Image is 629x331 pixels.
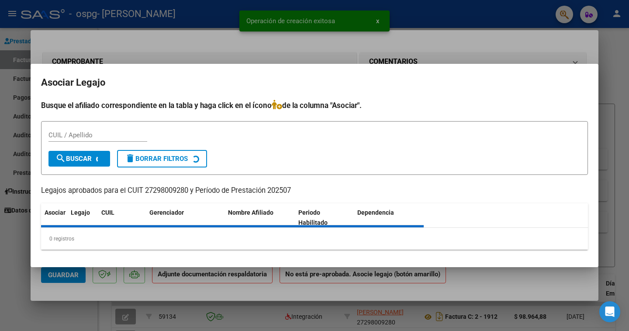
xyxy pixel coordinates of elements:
span: Buscar [55,155,92,163]
span: Dependencia [357,209,394,216]
p: Legajos aprobados para el CUIT 27298009280 y Período de Prestación 202507 [41,185,588,196]
h4: Busque el afiliado correspondiente en la tabla y haga click en el ícono de la columna "Asociar". [41,100,588,111]
mat-icon: search [55,153,66,164]
span: Legajo [71,209,90,216]
datatable-header-cell: Periodo Habilitado [295,203,354,232]
h2: Asociar Legajo [41,74,588,91]
mat-icon: delete [125,153,135,164]
span: Borrar Filtros [125,155,188,163]
datatable-header-cell: Dependencia [354,203,424,232]
button: Buscar [48,151,110,167]
datatable-header-cell: Asociar [41,203,67,232]
datatable-header-cell: Nombre Afiliado [225,203,295,232]
div: Open Intercom Messenger [599,301,620,322]
span: Asociar [45,209,66,216]
span: CUIL [101,209,114,216]
datatable-header-cell: CUIL [98,203,146,232]
span: Periodo Habilitado [298,209,328,226]
span: Gerenciador [149,209,184,216]
datatable-header-cell: Legajo [67,203,98,232]
button: Borrar Filtros [117,150,207,167]
div: 0 registros [41,228,588,250]
datatable-header-cell: Gerenciador [146,203,225,232]
span: Nombre Afiliado [228,209,273,216]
